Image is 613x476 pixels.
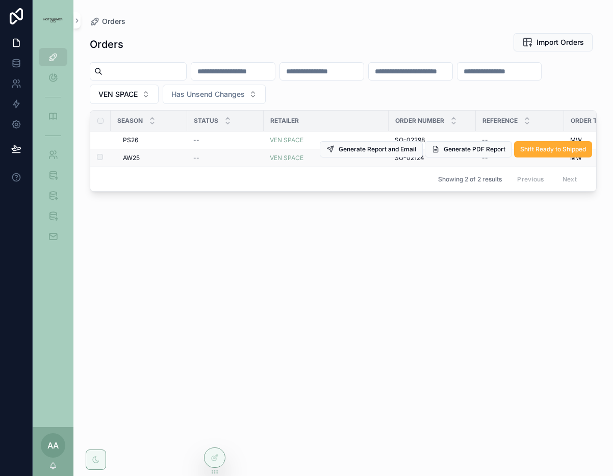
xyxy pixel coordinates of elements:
button: Import Orders [514,33,593,51]
span: Reference [482,117,518,125]
span: MW [570,154,582,162]
a: SO-02298 [395,136,470,144]
h1: Orders [90,37,123,51]
a: VEN SPACE [270,154,382,162]
a: -- [193,136,258,144]
span: AW25 [123,154,140,162]
span: SO-02298 [395,136,425,144]
a: PS26 [123,136,181,144]
span: Order Tag [571,117,605,125]
span: -- [482,136,488,144]
button: Shift Ready to Shipped [514,141,592,157]
span: MW [570,136,582,144]
a: SO-02124 [395,154,470,162]
span: PS26 [123,136,138,144]
button: Generate Report and Email [320,141,423,157]
span: AA [47,439,59,452]
span: Generate Report and Email [339,145,416,153]
span: Orders [102,16,125,27]
a: VEN SPACE [270,136,303,144]
span: VEN SPACE [98,89,138,99]
span: -- [193,136,199,144]
a: Orders [90,16,125,27]
span: Showing 2 of 2 results [438,175,502,183]
a: -- [482,154,558,162]
button: Generate PDF Report [425,141,512,157]
a: VEN SPACE [270,136,382,144]
span: Shift Ready to Shipped [520,145,586,153]
img: App logo [39,18,67,23]
span: Retailer [270,117,299,125]
span: -- [193,154,199,162]
a: -- [482,136,558,144]
span: Order Number [395,117,444,125]
a: AW25 [123,154,181,162]
button: Select Button [90,85,159,104]
a: VEN SPACE [270,154,303,162]
a: -- [193,154,258,162]
span: SO-02124 [395,154,424,162]
div: scrollable content [33,41,73,259]
button: Select Button [163,85,266,104]
span: Generate PDF Report [444,145,505,153]
span: Import Orders [537,37,584,47]
span: -- [482,154,488,162]
span: Season [117,117,143,125]
span: Status [194,117,218,125]
span: Has Unsend Changes [171,89,245,99]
